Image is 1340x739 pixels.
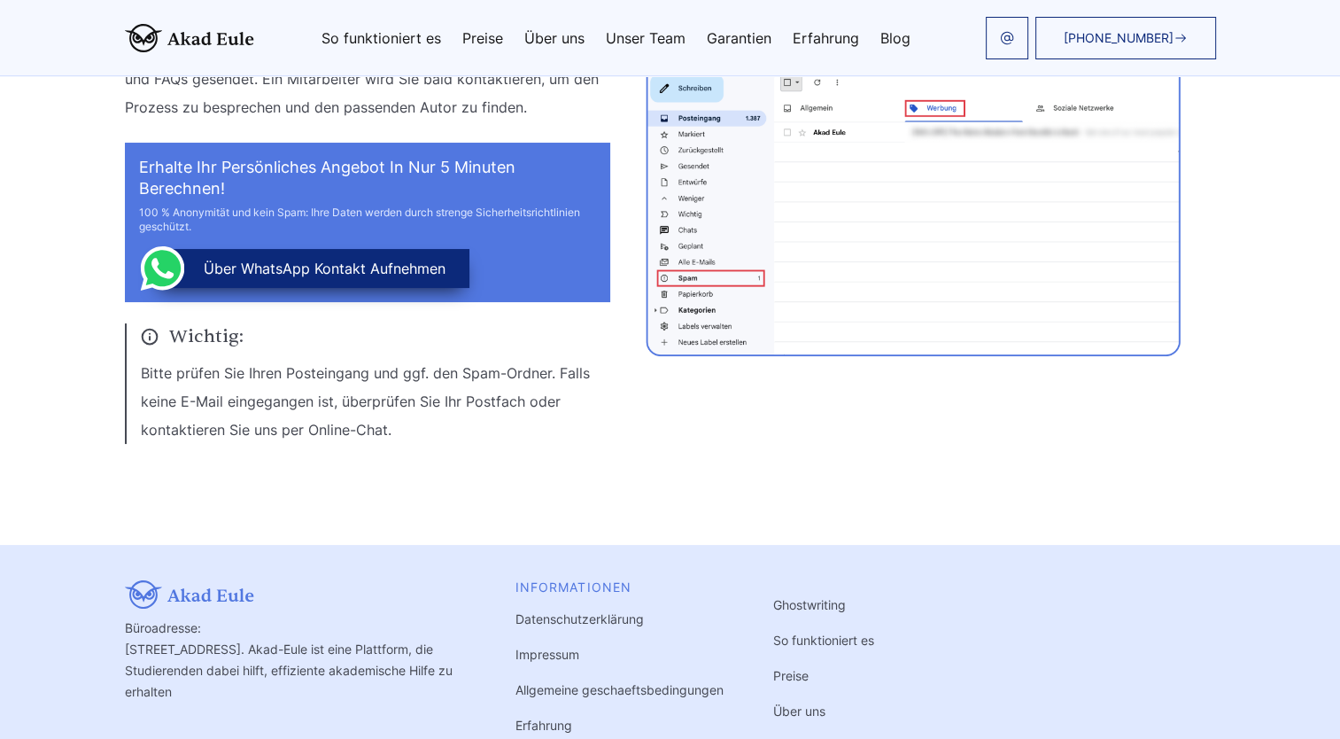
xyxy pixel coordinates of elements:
[125,24,254,52] img: logo
[515,718,572,733] a: Erfahrung
[773,704,825,719] a: Über uns
[1035,17,1216,59] a: [PHONE_NUMBER]
[152,249,469,288] button: über WhatsApp Kontakt aufnehmen
[139,157,596,199] h2: Erhalte Ihr persönliches Angebot in nur 5 Minuten berechnen!
[1064,31,1173,45] span: [PHONE_NUMBER]
[141,323,610,350] span: Wichtig:
[321,31,441,45] a: So funktioniert es
[646,36,1181,356] img: thanks
[773,633,874,648] a: So funktioniert es
[139,206,596,234] div: 100 % Anonymität und kein Spam: Ihre Daten werden durch strenge Sicherheitsrichtlinien geschützt.
[773,597,846,612] a: Ghostwriting
[773,668,809,683] a: Preise
[141,359,610,444] p: Bitte prüfen Sie Ihren Posteingang und ggf. den Spam-Ordner. Falls keine E-Mail eingegangen ist, ...
[515,611,644,626] a: Datenschutzerklärung
[1000,31,1014,45] img: email
[125,36,610,121] p: Wir haben Ihre Anfrage bestätigt und eine E-Mail mit wichtigen Infos und FAQs gesendet. Ein Mitar...
[524,31,585,45] a: Über uns
[793,31,859,45] a: Erfahrung
[707,31,771,45] a: Garantien
[462,31,503,45] a: Preise
[515,682,724,697] a: Allgemeine geschaeftsbedingungen
[515,580,724,595] div: INFORMATIONEN
[515,647,579,662] a: Impressum
[880,31,910,45] a: Blog
[606,31,685,45] a: Unser Team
